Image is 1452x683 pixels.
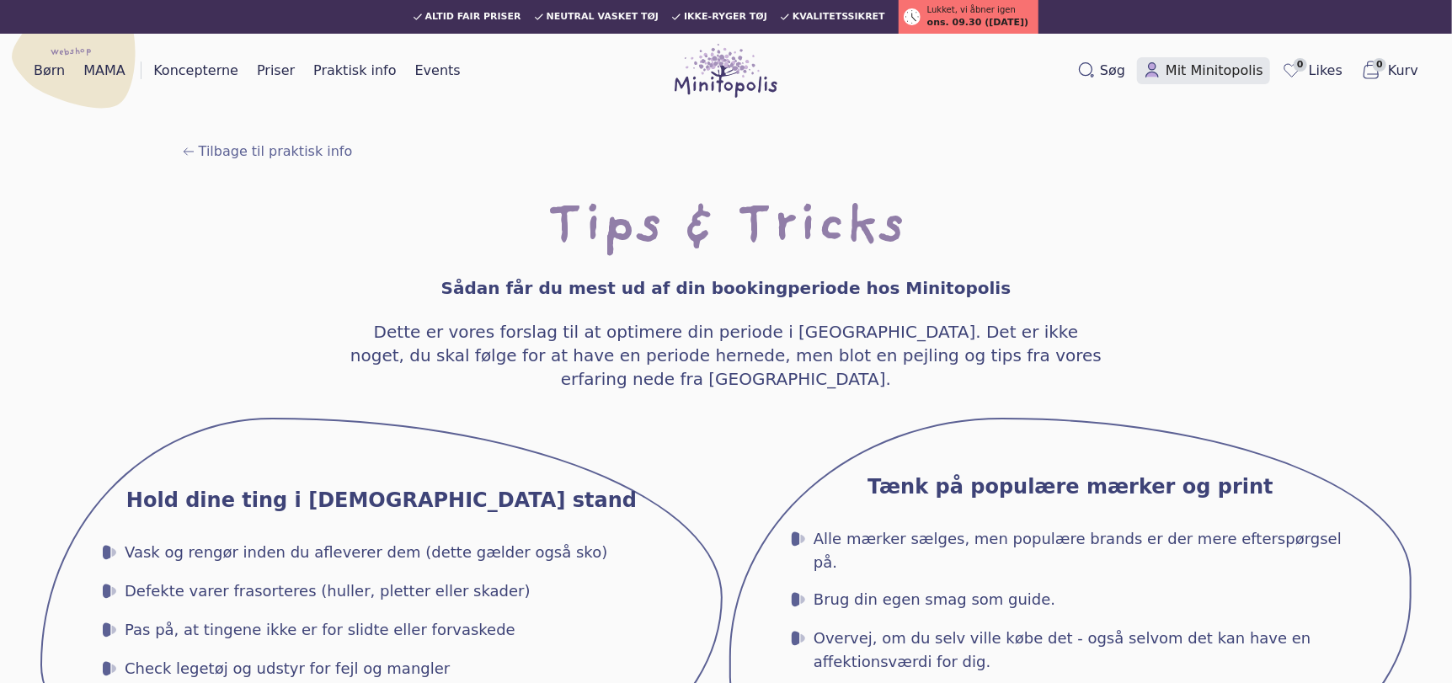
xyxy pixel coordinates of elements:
span: Mit Minitopolis [1166,61,1263,81]
span: 0 [1373,58,1386,72]
span: Søg [1100,61,1125,81]
a: 0Likes [1275,56,1349,85]
span: Vask og rengør inden du afleverer dem (dette gælder også sko) [125,541,607,566]
span: Lukket, vi åbner igen [927,3,1016,16]
span: Neutral vasket tøj [547,12,659,22]
a: Priser [250,57,302,84]
span: Defekte varer frasorteres (huller, pletter eller skader) [125,579,531,605]
a: Børn [27,57,72,84]
button: 0Kurv [1354,56,1425,85]
a: Tilbage til praktisk info [182,141,353,162]
h1: Tips & Tricks [547,202,906,256]
span: Pas på, at tingene ikke er for slidte eller forvaskede [125,618,515,643]
h3: Tænk på populære mærker og print [867,473,1273,500]
a: Mit Minitopolis [1137,57,1270,84]
span: Ikke-ryger tøj [684,12,767,22]
span: ons. 09.30 ([DATE]) [927,16,1028,30]
a: Praktisk info [307,57,403,84]
span: Kurv [1388,61,1418,81]
span: Brug din egen smag som guide. [814,588,1055,613]
h3: Hold dine ting i [DEMOGRAPHIC_DATA] stand [126,487,637,514]
span: Altid fair priser [425,12,521,22]
a: Koncepterne [147,57,245,84]
span: Kvalitetssikret [793,12,885,22]
span: 0 [1294,58,1307,72]
span: Likes [1309,61,1343,81]
span: Overvej, om du selv ville købe det - også selvom det kan have en affektionsværdi for dig. [814,627,1356,674]
h4: Dette er vores forslag til at optimere din periode i [GEOGRAPHIC_DATA]. Det er ikke noget, du ska... [349,320,1103,391]
img: Minitopolis logo [675,44,777,98]
a: MAMA [77,57,132,84]
span: Alle mærker sælges, men populære brands er der mere efterspørgsel på. [814,527,1356,574]
a: Events [408,57,467,84]
button: Søg [1071,57,1132,84]
h4: Sådan får du mest ud af din bookingperiode hos Minitopolis [441,276,1012,300]
span: Tilbage til praktisk info [199,141,353,162]
span: Check legetøj og udstyr for fejl og mangler [125,657,450,682]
